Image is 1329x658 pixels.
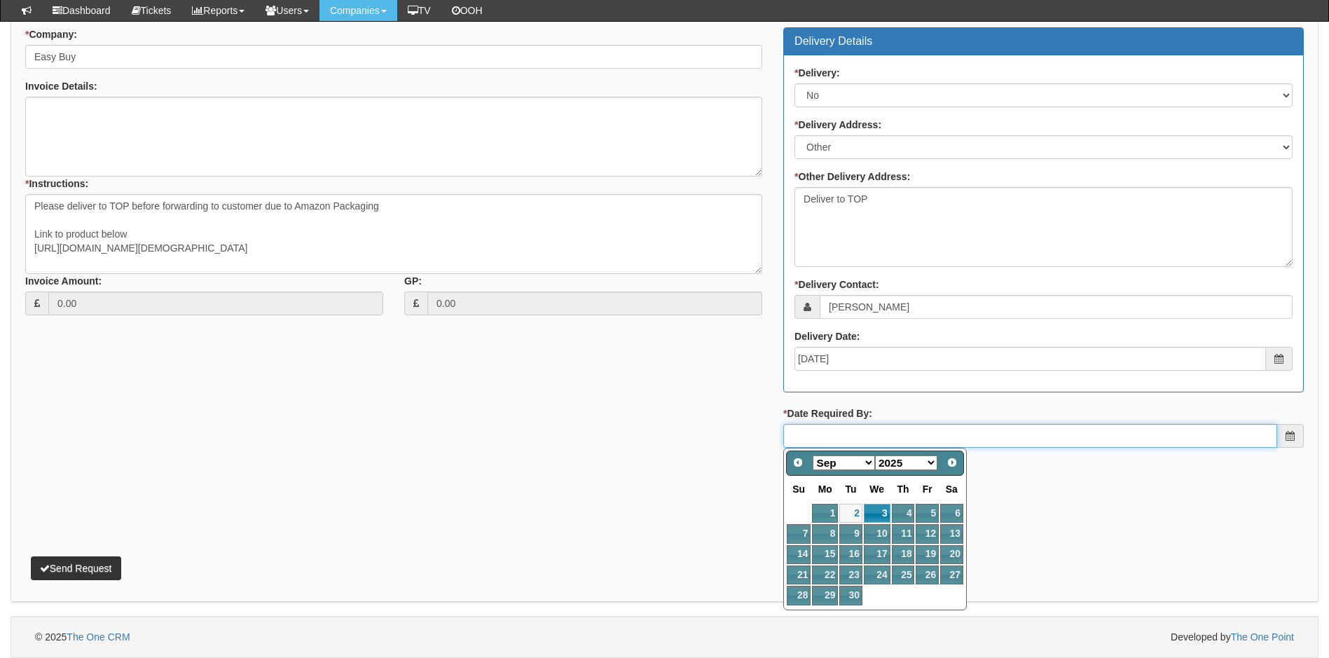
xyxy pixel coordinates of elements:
[794,170,910,184] label: Other Delivery Address:
[812,566,838,584] a: 22
[794,35,1293,48] h3: Delivery Details
[812,545,838,564] a: 15
[846,484,857,495] span: Tuesday
[923,484,932,495] span: Friday
[787,545,811,564] a: 14
[25,27,77,41] label: Company:
[1171,630,1294,644] span: Developed by
[812,524,838,543] a: 8
[892,504,915,523] a: 4
[946,457,958,468] span: Next
[839,566,862,584] a: 23
[787,586,811,605] a: 28
[404,274,422,288] label: GP:
[31,556,121,580] button: Send Request
[792,457,804,468] span: Prev
[864,524,890,543] a: 10
[940,545,963,564] a: 20
[792,484,805,495] span: Sunday
[794,277,879,292] label: Delivery Contact:
[940,524,963,543] a: 13
[839,504,862,523] a: 2
[1231,631,1294,643] a: The One Point
[940,504,963,523] a: 6
[25,177,88,191] label: Instructions:
[812,586,838,605] a: 29
[916,504,938,523] a: 5
[892,524,915,543] a: 11
[897,484,909,495] span: Thursday
[892,566,915,584] a: 25
[35,631,130,643] span: © 2025
[25,79,97,93] label: Invoice Details:
[788,453,808,472] a: Prev
[942,453,962,472] a: Next
[946,484,958,495] span: Saturday
[67,631,130,643] a: The One CRM
[916,545,938,564] a: 19
[794,66,840,80] label: Delivery:
[787,566,811,584] a: 21
[892,545,915,564] a: 18
[839,586,862,605] a: 30
[25,274,102,288] label: Invoice Amount:
[864,566,890,584] a: 24
[916,524,938,543] a: 12
[783,406,872,420] label: Date Required By:
[794,329,860,343] label: Delivery Date:
[940,566,963,584] a: 27
[916,566,938,584] a: 26
[818,484,832,495] span: Monday
[839,524,862,543] a: 9
[794,118,881,132] label: Delivery Address:
[812,504,838,523] a: 1
[864,545,890,564] a: 17
[787,524,811,543] a: 7
[869,484,884,495] span: Wednesday
[839,545,862,564] a: 16
[864,504,890,523] a: 3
